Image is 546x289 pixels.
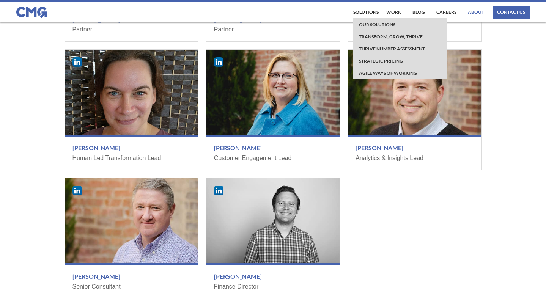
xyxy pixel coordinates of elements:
a: Thrive Number Assessment [357,42,427,55]
div: Analytics & Insights Lead [356,154,474,162]
div: Human Led Transformation Lead [72,154,190,162]
a: work [384,6,403,19]
h3: [PERSON_NAME] [214,273,332,280]
h3: [PERSON_NAME] [356,144,474,152]
h3: [PERSON_NAME] [214,144,332,152]
div: Solutions [353,10,379,14]
a: Careers [434,6,458,19]
h3: [PERSON_NAME] [72,273,190,280]
a: Strategic Pricing [357,55,405,67]
div: contact us [497,10,525,14]
nav: Solutions [353,18,447,79]
h3: [PERSON_NAME] [72,144,190,152]
a: Blog [411,6,427,19]
div: Customer Engagement Lead [214,154,332,162]
a: Transform, Grow, thrive [357,30,425,42]
a: Our Solutions [357,18,397,30]
a: About [466,6,486,19]
img: CMG logo in blue. [16,7,47,18]
div: Partner [72,25,190,34]
div: Partner [214,25,332,34]
a: Agile Ways of working [357,67,419,79]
